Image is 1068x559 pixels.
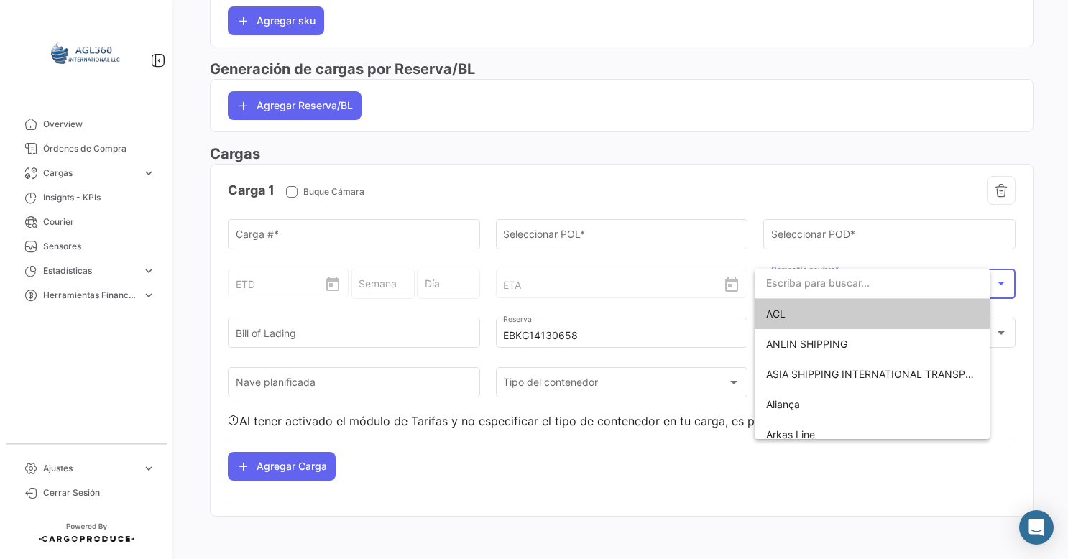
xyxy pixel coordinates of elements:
[1019,510,1054,545] div: Abrir Intercom Messenger
[766,338,847,350] span: ANLIN SHIPPING
[766,398,800,410] span: Aliança
[766,428,815,440] span: Arkas Line
[766,308,786,320] span: ACL
[755,268,990,298] input: dropdown search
